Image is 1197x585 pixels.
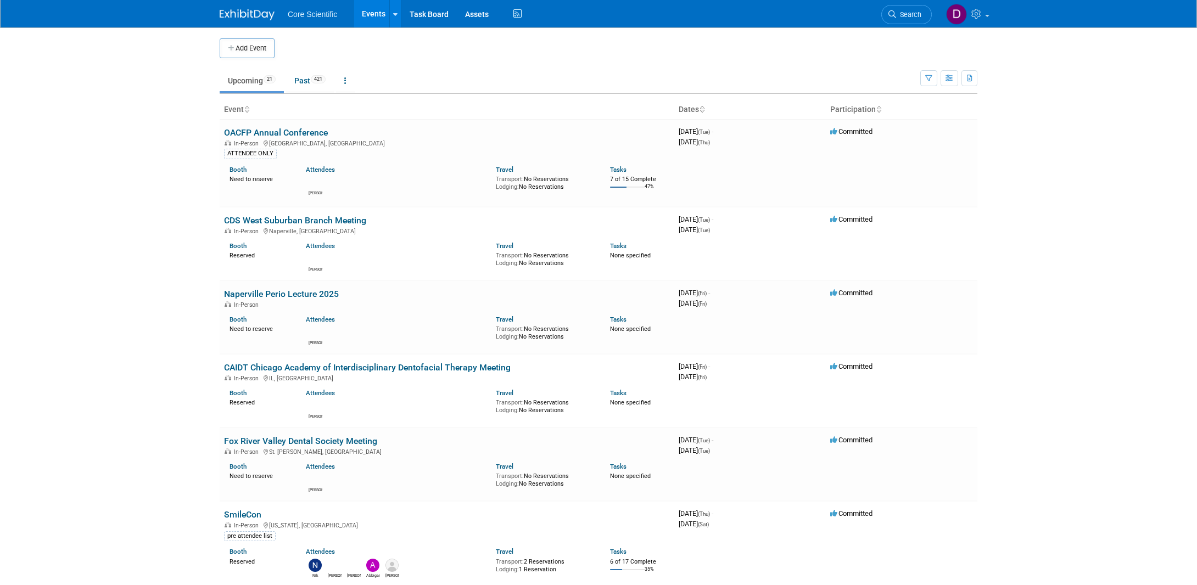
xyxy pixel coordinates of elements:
[230,316,247,323] a: Booth
[306,242,335,250] a: Attendees
[224,520,670,529] div: [US_STATE], [GEOGRAPHIC_DATA]
[881,5,932,24] a: Search
[224,149,277,159] div: ATTENDEE ONLY
[306,463,335,470] a: Attendees
[876,105,881,114] a: Sort by Participation Type
[328,572,342,578] div: James Belshe
[496,250,594,267] div: No Reservations No Reservations
[496,260,519,267] span: Lodging:
[610,473,651,480] span: None specified
[496,166,513,173] a: Travel
[712,436,713,444] span: -
[220,100,674,119] th: Event
[328,559,341,572] img: James Belshe
[496,463,513,470] a: Travel
[699,105,704,114] a: Sort by Start Date
[679,373,707,381] span: [DATE]
[306,316,335,323] a: Attendees
[288,10,337,19] span: Core Scientific
[347,559,360,572] img: Dylan Gara
[230,389,247,397] a: Booth
[708,362,710,370] span: -
[496,173,594,190] div: No Reservations No Reservations
[610,176,670,183] div: 7 of 15 Complete
[224,447,670,455] div: St. [PERSON_NAME], [GEOGRAPHIC_DATA]
[309,413,322,419] div: Robert Dittmann
[234,301,262,308] span: In-Person
[712,509,713,517] span: -
[306,389,335,397] a: Attendees
[225,522,231,527] img: In-Person Event
[224,509,261,520] a: SmileCon
[385,559,399,572] img: Alex Belshe
[826,100,977,119] th: Participation
[224,436,377,446] a: Fox River Valley Dental Society Meeting
[224,362,511,373] a: CAIDT Chicago Academy of Interdisciplinary Dentofacial Therapy Meeting
[286,70,334,91] a: Past421
[309,176,322,189] img: Mike McKenna
[496,389,513,397] a: Travel
[224,226,670,235] div: Naperville, [GEOGRAPHIC_DATA]
[896,10,921,19] span: Search
[679,509,713,517] span: [DATE]
[244,105,249,114] a: Sort by Event Name
[347,572,361,578] div: Dylan Gara
[264,75,276,83] span: 21
[679,299,707,307] span: [DATE]
[496,480,519,487] span: Lodging:
[496,556,594,573] div: 2 Reservations 1 Reservation
[830,215,872,223] span: Committed
[698,227,710,233] span: (Tue)
[698,437,710,443] span: (Tue)
[224,531,276,541] div: pre attendee list
[309,400,322,413] img: Robert Dittmann
[309,266,322,272] div: Robert Dittmann
[698,511,710,517] span: (Thu)
[496,470,594,487] div: No Reservations No Reservations
[496,242,513,250] a: Travel
[610,316,627,323] a: Tasks
[708,289,710,297] span: -
[496,473,524,480] span: Transport:
[230,397,289,407] div: Reserved
[496,558,524,565] span: Transport:
[679,215,713,223] span: [DATE]
[698,290,707,296] span: (Fri)
[679,226,710,234] span: [DATE]
[230,463,247,470] a: Booth
[496,316,513,323] a: Travel
[385,572,399,578] div: Alex Belshe
[679,362,710,370] span: [DATE]
[309,473,322,486] img: Robert Dittmann
[679,127,713,136] span: [DATE]
[220,9,275,20] img: ExhibitDay
[496,548,513,555] a: Travel
[610,242,627,250] a: Tasks
[496,399,524,406] span: Transport:
[698,217,710,223] span: (Tue)
[230,173,289,183] div: Need to reserve
[645,566,654,581] td: 35%
[674,100,826,119] th: Dates
[496,407,519,414] span: Lodging:
[698,129,710,135] span: (Tue)
[946,4,967,25] img: Danielle Wiesemann
[311,75,326,83] span: 421
[225,140,231,145] img: In-Person Event
[712,127,713,136] span: -
[679,520,709,528] span: [DATE]
[496,176,524,183] span: Transport:
[230,323,289,333] div: Need to reserve
[610,252,651,259] span: None specified
[830,127,872,136] span: Committed
[698,448,710,454] span: (Tue)
[225,375,231,380] img: In-Person Event
[234,448,262,455] span: In-Person
[234,140,262,147] span: In-Person
[230,242,247,250] a: Booth
[309,326,322,339] img: Robert Dittmann
[679,138,710,146] span: [DATE]
[306,166,335,173] a: Attendees
[645,184,654,199] td: 47%
[230,548,247,555] a: Booth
